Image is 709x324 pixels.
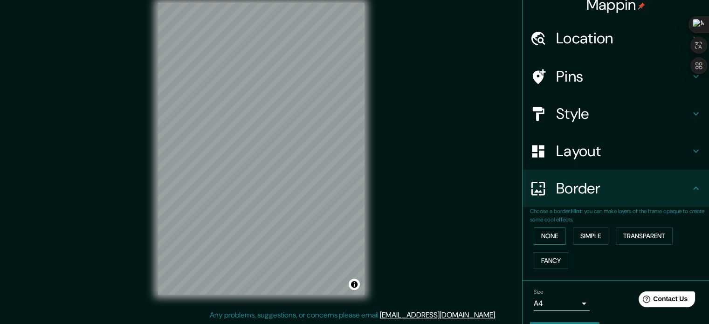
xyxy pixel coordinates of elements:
[158,3,365,295] canvas: Map
[556,67,690,86] h4: Pins
[626,288,699,314] iframe: Help widget launcher
[523,20,709,57] div: Location
[556,104,690,123] h4: Style
[523,132,709,170] div: Layout
[556,142,690,160] h4: Layout
[534,227,565,245] button: None
[496,310,498,321] div: .
[498,310,500,321] div: .
[530,207,709,224] p: Choose a border. : you can make layers of the frame opaque to create some cool effects.
[523,58,709,95] div: Pins
[571,207,582,215] b: Hint
[534,288,544,296] label: Size
[523,170,709,207] div: Border
[210,310,496,321] p: Any problems, suggestions, or concerns please email .
[556,29,690,48] h4: Location
[556,179,690,198] h4: Border
[573,227,608,245] button: Simple
[616,227,673,245] button: Transparent
[638,2,645,10] img: pin-icon.png
[534,296,590,311] div: A4
[534,252,568,269] button: Fancy
[349,279,360,290] button: Toggle attribution
[380,310,495,320] a: [EMAIL_ADDRESS][DOMAIN_NAME]
[523,95,709,132] div: Style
